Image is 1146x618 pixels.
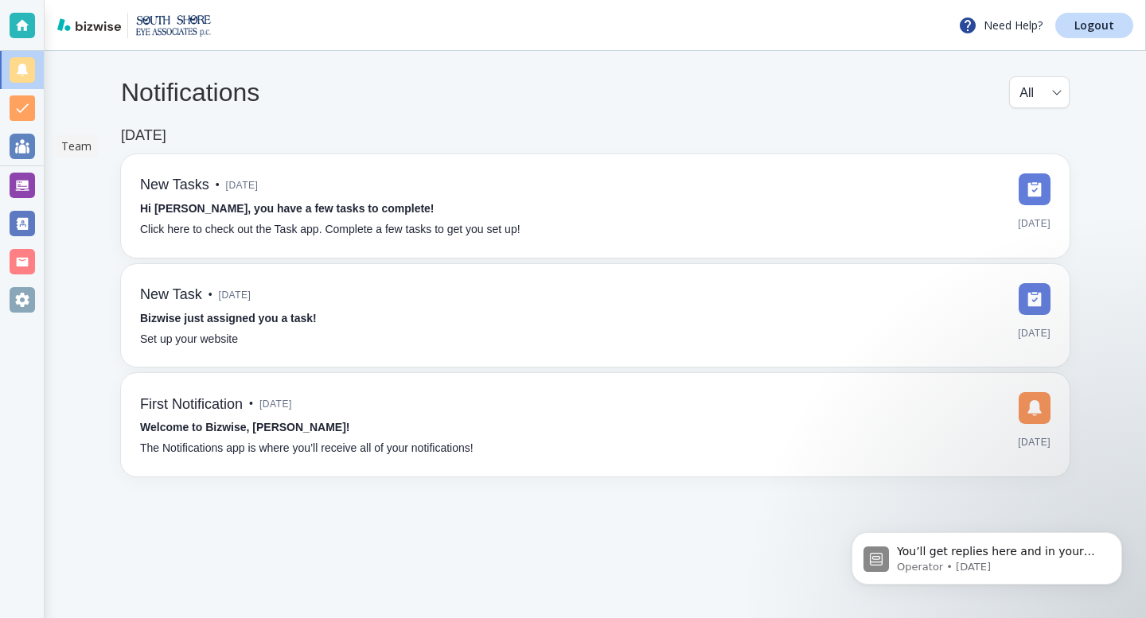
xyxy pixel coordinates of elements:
[1019,392,1050,424] img: DashboardSidebarNotification.svg
[69,46,267,122] span: You’ll get replies here and in your email: ✉️ [PERSON_NAME][EMAIL_ADDRESS][DOMAIN_NAME] The team ...
[140,331,238,348] p: Set up your website
[259,392,292,416] span: [DATE]
[140,312,317,325] strong: Bizwise just assigned you a task!
[121,373,1070,476] a: First Notification•[DATE]Welcome to Bizwise, [PERSON_NAME]!The Notifications app is where you’ll ...
[140,221,520,239] p: Click here to check out the Task app. Complete a few tasks to get you set up!
[209,286,212,304] p: •
[140,440,474,457] p: The Notifications app is where you’ll receive all of your notifications!
[140,177,209,194] h6: New Tasks
[140,286,202,304] h6: New Task
[1018,321,1050,345] span: [DATE]
[1055,13,1133,38] a: Logout
[216,177,220,194] p: •
[140,202,435,215] strong: Hi [PERSON_NAME], you have a few tasks to complete!
[61,138,92,154] p: Team
[249,395,253,413] p: •
[121,264,1070,367] a: New Task•[DATE]Bizwise just assigned you a task!Set up your website[DATE]
[140,396,243,414] h6: First Notification
[1074,20,1114,31] p: Logout
[1019,173,1050,205] img: DashboardSidebarTasks.svg
[121,154,1070,258] a: New Tasks•[DATE]Hi [PERSON_NAME], you have a few tasks to complete!Click here to check out the Ta...
[121,127,166,145] h6: [DATE]
[69,61,275,76] p: Message from Operator, sent 4d ago
[1019,283,1050,315] img: DashboardSidebarTasks.svg
[828,499,1146,610] iframe: Intercom notifications message
[219,283,251,307] span: [DATE]
[1019,77,1059,107] div: All
[958,16,1043,35] p: Need Help?
[134,13,213,38] img: South Shore Eye Associates
[57,18,121,31] img: bizwise
[121,77,259,107] h4: Notifications
[140,421,349,433] strong: Welcome to Bizwise, [PERSON_NAME]!
[226,173,259,197] span: [DATE]
[1018,212,1050,235] span: [DATE]
[1018,430,1050,454] span: [DATE]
